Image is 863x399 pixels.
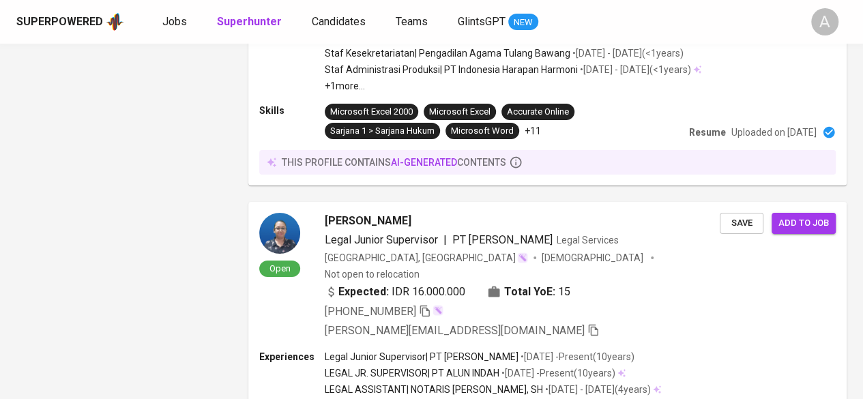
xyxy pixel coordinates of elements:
[325,63,578,76] p: Staf Administrasi Produksi | PT Indonesia Harapan Harmoni
[451,125,514,138] div: Microsoft Word
[499,366,615,380] p: • [DATE] - Present ( 10 years )
[504,284,555,300] b: Total YoE:
[325,79,712,93] p: +1 more ...
[772,213,836,234] button: Add to job
[325,284,465,300] div: IDR 16.000.000
[325,251,528,265] div: [GEOGRAPHIC_DATA], [GEOGRAPHIC_DATA]
[325,366,499,380] p: LEGAL JR. SUPERVISOR | PT ALUN INDAH
[689,125,726,139] p: Resume
[330,125,435,138] div: Sarjana 1 > Sarjana Hukum
[325,383,543,396] p: LEGAL ASSISTANT | NOTARIS [PERSON_NAME], SH
[433,305,443,316] img: magic_wand.svg
[325,267,420,281] p: Not open to relocation
[507,106,569,119] div: Accurate Online
[16,12,124,32] a: Superpoweredapp logo
[542,251,645,265] span: [DEMOGRAPHIC_DATA]
[720,213,763,234] button: Save
[106,12,124,32] img: app logo
[162,15,187,28] span: Jobs
[330,106,413,119] div: Microsoft Excel 2000
[325,305,416,318] span: [PHONE_NUMBER]
[558,284,570,300] span: 15
[452,233,553,246] span: PT [PERSON_NAME]
[731,125,817,139] p: Uploaded on [DATE]
[543,383,651,396] p: • [DATE] - [DATE] ( 4 years )
[217,15,282,28] b: Superhunter
[518,350,634,364] p: • [DATE] - Present ( 10 years )
[578,63,691,76] p: • [DATE] - [DATE] ( <1 years )
[16,14,103,30] div: Superpowered
[570,46,684,60] p: • [DATE] - [DATE] ( <1 years )
[325,213,411,229] span: [PERSON_NAME]
[525,124,541,138] p: +11
[264,263,296,274] span: Open
[396,15,428,28] span: Teams
[429,106,491,119] div: Microsoft Excel
[778,216,829,231] span: Add to job
[259,104,325,117] p: Skills
[811,8,838,35] div: A
[458,15,506,28] span: GlintsGPT
[458,14,538,31] a: GlintsGPT NEW
[325,46,570,60] p: Staf Kesekretariatan | Pengadilan Agama Tulang Bawang
[282,156,506,169] p: this profile contains contents
[391,157,457,168] span: AI-generated
[508,16,538,29] span: NEW
[162,14,190,31] a: Jobs
[396,14,430,31] a: Teams
[517,252,528,263] img: magic_wand.svg
[338,284,389,300] b: Expected:
[259,213,300,254] img: 8d4c66f3dfa57aaaae487700e1e0b7ad.png
[557,235,619,246] span: Legal Services
[727,216,757,231] span: Save
[259,350,325,364] p: Experiences
[325,233,438,246] span: Legal Junior Supervisor
[312,14,368,31] a: Candidates
[217,14,284,31] a: Superhunter
[325,324,585,337] span: [PERSON_NAME][EMAIL_ADDRESS][DOMAIN_NAME]
[312,15,366,28] span: Candidates
[443,232,447,248] span: |
[325,350,518,364] p: Legal Junior Supervisor | PT [PERSON_NAME]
